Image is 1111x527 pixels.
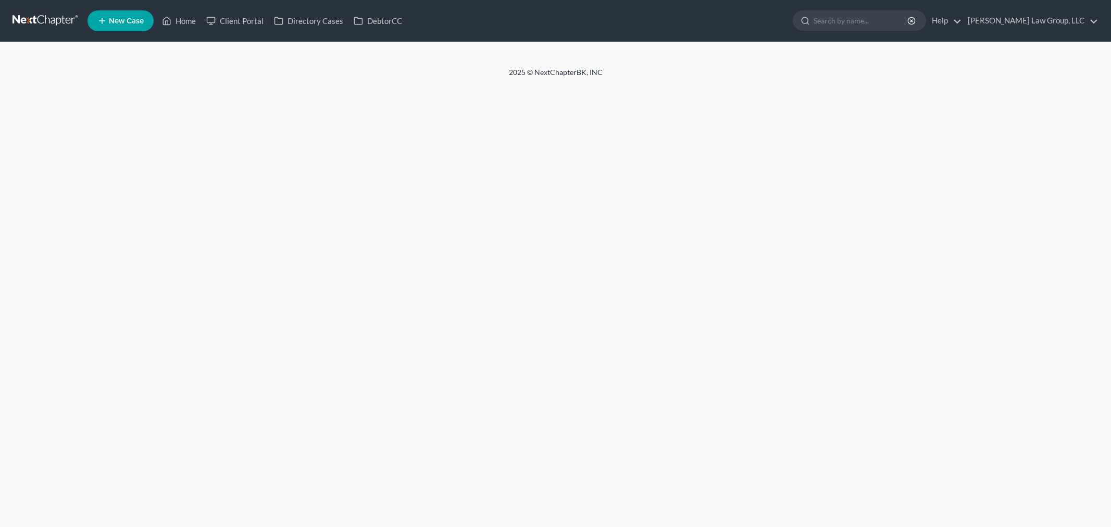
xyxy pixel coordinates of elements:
input: Search by name... [814,11,909,30]
div: 2025 © NextChapterBK, INC [259,67,853,86]
a: Client Portal [201,11,269,30]
a: Help [927,11,962,30]
a: Directory Cases [269,11,348,30]
a: [PERSON_NAME] Law Group, LLC [963,11,1098,30]
a: DebtorCC [348,11,407,30]
span: New Case [109,17,144,25]
a: Home [157,11,201,30]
